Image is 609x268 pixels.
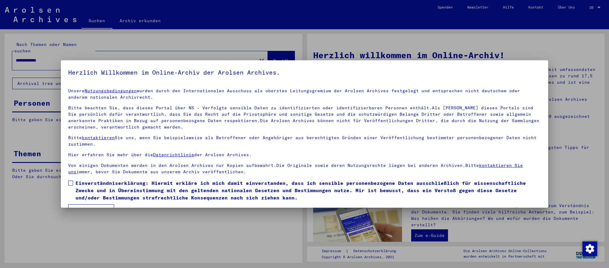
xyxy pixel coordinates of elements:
[582,241,597,256] div: Zustimmung ändern
[68,162,541,175] p: Von einigen Dokumenten werden in den Arolsen Archives nur Kopien aufbewahrt.Die Originale sowie d...
[153,152,194,157] a: Datenrichtlinie
[82,135,115,140] a: kontaktieren
[68,135,541,147] p: Bitte Sie uns, wenn Sie beispielsweise als Betroffener oder Angehöriger aus berechtigten Gründen ...
[68,152,541,158] p: Hier erfahren Sie mehr über die der Arolsen Archives.
[68,105,541,130] p: Bitte beachten Sie, dass dieses Portal über NS - Verfolgte sensible Daten zu identifizierten oder...
[583,242,597,256] img: Zustimmung ändern
[75,179,541,201] span: Einverständniserklärung: Hiermit erkläre ich mich damit einverstanden, dass ich sensible personen...
[68,68,541,77] h5: Herzlich Willkommen im Online-Archiv der Arolsen Archives.
[68,204,114,216] button: Ich stimme zu
[68,88,541,100] p: Unsere wurden durch den Internationalen Ausschuss als oberstes Leitungsgremium der Arolsen Archiv...
[85,88,137,93] a: Nutzungsbedingungen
